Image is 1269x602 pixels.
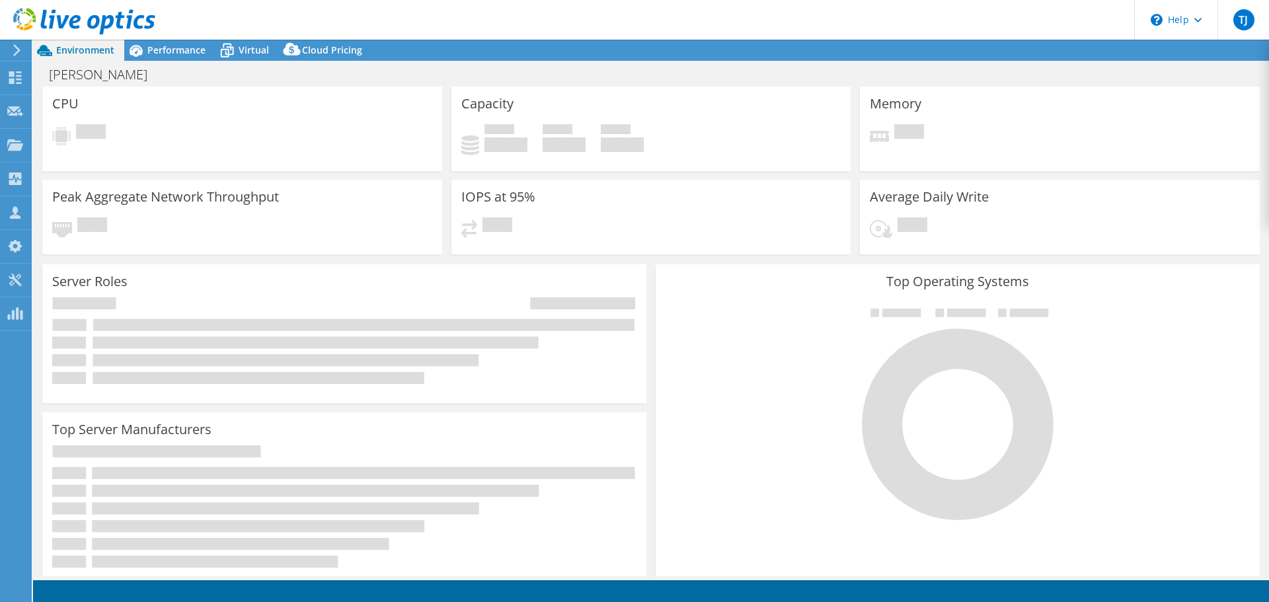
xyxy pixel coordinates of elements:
span: Free [543,124,572,137]
h3: Top Operating Systems [666,274,1250,289]
h3: CPU [52,96,79,111]
h3: Peak Aggregate Network Throughput [52,190,279,204]
span: Pending [894,124,924,142]
h3: Memory [870,96,921,111]
svg: \n [1151,14,1163,26]
span: TJ [1233,9,1254,30]
h4: 0 GiB [543,137,586,152]
span: Used [484,124,514,137]
span: Pending [76,124,106,142]
h4: 0 GiB [601,137,644,152]
span: Pending [77,217,107,235]
h3: Average Daily Write [870,190,989,204]
h3: Top Server Manufacturers [52,422,211,437]
h3: Capacity [461,96,514,111]
h3: IOPS at 95% [461,190,535,204]
span: Total [601,124,631,137]
span: Cloud Pricing [302,44,362,56]
h3: Server Roles [52,274,128,289]
span: Pending [482,217,512,235]
span: Pending [898,217,927,235]
span: Performance [147,44,206,56]
span: Environment [56,44,114,56]
span: Virtual [239,44,269,56]
h1: [PERSON_NAME] [43,67,168,82]
h4: 0 GiB [484,137,527,152]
